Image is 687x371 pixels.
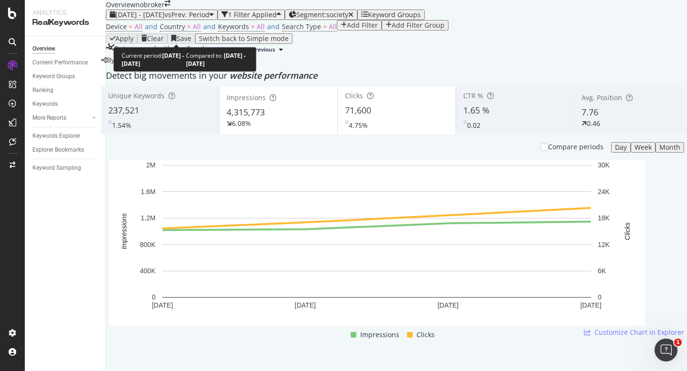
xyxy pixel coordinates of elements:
button: Add Filter Group [382,20,448,31]
div: Data crossed with the Crawls [114,44,208,55]
div: 4.75% [349,121,368,130]
span: Search Type [282,22,321,31]
div: Add Filter Group [392,21,445,29]
span: Clicks [345,91,363,100]
div: 0.46 [587,119,600,128]
span: Clicks [416,329,435,340]
span: CTR % [463,91,483,100]
text: 0 [598,293,602,301]
div: Compared to: [186,52,249,68]
span: Customize Chart in Explorer [594,328,684,337]
a: More Reports [32,113,89,123]
span: 71,600 [345,104,371,116]
span: 4,315,773 [227,106,265,118]
span: Keywords [218,22,249,31]
span: and [145,22,157,31]
text: [DATE] [295,301,316,309]
text: 2M [146,161,156,169]
text: 30K [598,161,610,169]
div: Keyword Groups [32,72,75,82]
a: Keywords Explorer [32,131,99,141]
svg: A chart. [109,160,645,326]
span: By URL [107,55,129,64]
span: vs Prev. Period [165,10,209,19]
div: Switch back to Simple mode [199,35,289,42]
button: Clear [137,33,167,44]
div: Add Filter [347,21,378,29]
img: Equal [463,121,467,124]
div: Save [177,35,191,42]
button: Save [167,33,195,44]
div: Ranking [32,85,53,95]
text: 1.2M [141,214,156,222]
a: Customize Chart in Explorer [584,328,684,337]
div: Content Performance [32,58,88,68]
b: [DATE] - [DATE] [122,52,184,68]
div: 1.54% [112,121,131,130]
text: 0 [152,293,156,301]
div: Detect big movements in your [106,70,687,82]
text: 24K [598,188,610,196]
div: Overview [32,44,55,54]
span: Impressions [227,93,266,102]
text: 400K [140,267,156,275]
span: 1 [674,339,682,346]
div: Month [659,144,680,151]
span: All [329,22,337,31]
div: Keyword Sampling [32,163,81,173]
span: All [135,22,143,31]
button: Day [611,142,631,153]
span: = [187,22,191,31]
span: Segment: society [296,10,348,19]
div: legacy label [101,55,129,65]
a: Keyword Groups [32,72,99,82]
div: Apply [115,35,134,42]
span: All [193,22,201,31]
button: [DATE] - [DATE]vsPrev. Period [106,10,218,20]
text: Clicks [624,222,631,240]
span: Country [160,22,185,31]
div: Compare periods [548,142,604,152]
div: Explorer Bookmarks [32,145,84,155]
button: 1 Filter Applied [218,10,285,20]
span: = [323,22,327,31]
span: 1.65 % [463,104,489,116]
span: and [267,22,280,31]
button: Week [631,142,656,153]
button: Add Filter [337,20,382,31]
span: Avg. Position [582,93,622,102]
button: Segment:society [285,10,357,20]
span: vs [241,45,248,54]
span: Impressions [360,329,399,340]
div: Keywords Explorer [32,131,80,141]
text: 800K [140,241,156,248]
img: Equal [108,121,112,124]
span: = [129,22,133,31]
div: Clear [147,35,164,42]
button: Switch back to Simple mode [195,33,292,44]
div: Keywords [32,99,58,109]
div: More Reports [32,113,66,123]
text: Impressions [120,213,128,249]
a: Overview [32,44,99,54]
span: 2025 Sep. 1st [211,45,230,54]
a: Explorer Bookmarks [32,145,99,155]
iframe: Intercom live chat [655,339,677,361]
button: Previous [248,44,287,55]
text: [DATE] [437,301,458,309]
a: Content Performance [32,58,99,68]
div: RealKeywords [32,17,98,28]
div: Week [635,144,652,151]
button: Month [656,142,684,153]
img: Equal [345,121,349,124]
text: 12K [598,241,610,248]
span: All [257,22,265,31]
text: [DATE] [580,301,601,309]
a: Ranking [32,85,99,95]
a: Keyword Sampling [32,163,99,173]
text: 6K [598,267,606,275]
b: [DATE] - [DATE] [186,52,246,68]
div: Current period: [122,52,186,68]
div: Keyword Groups [368,11,421,19]
button: [DATE] [208,44,241,55]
